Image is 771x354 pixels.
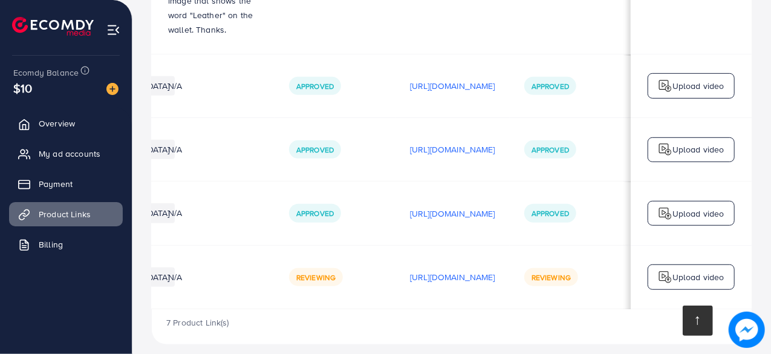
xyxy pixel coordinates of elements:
span: Approved [532,81,569,91]
span: Product Links [39,208,91,220]
span: N/A [168,80,182,92]
img: logo [658,142,672,157]
span: Reviewing [532,272,571,283]
span: Approved [532,208,569,218]
img: menu [106,23,120,37]
a: Billing [9,232,123,257]
p: Upload video [672,79,724,93]
span: N/A [168,143,182,156]
span: My ad accounts [39,148,100,160]
p: [URL][DOMAIN_NAME] [410,142,495,157]
img: logo [658,206,672,221]
span: Approved [532,145,569,155]
span: Billing [39,238,63,251]
p: Upload video [672,142,724,157]
span: Reviewing [296,272,336,283]
p: [URL][DOMAIN_NAME] [410,206,495,221]
img: image [106,83,119,95]
span: $10 [12,78,33,98]
span: Approved [296,81,334,91]
a: Payment [9,172,123,196]
p: [URL][DOMAIN_NAME] [410,270,495,284]
p: Upload video [672,206,724,221]
p: [URL][DOMAIN_NAME] [410,79,495,93]
span: 7 Product Link(s) [166,316,229,329]
span: N/A [168,207,182,219]
img: image [729,312,765,348]
span: Approved [296,208,334,218]
span: Overview [39,117,75,129]
a: My ad accounts [9,142,123,166]
span: N/A [168,271,182,283]
a: Overview [9,111,123,136]
a: Product Links [9,202,123,226]
img: logo [658,79,672,93]
img: logo [658,270,672,284]
img: logo [12,17,94,36]
span: Payment [39,178,73,190]
span: Approved [296,145,334,155]
p: Upload video [672,270,724,284]
span: Ecomdy Balance [13,67,79,79]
